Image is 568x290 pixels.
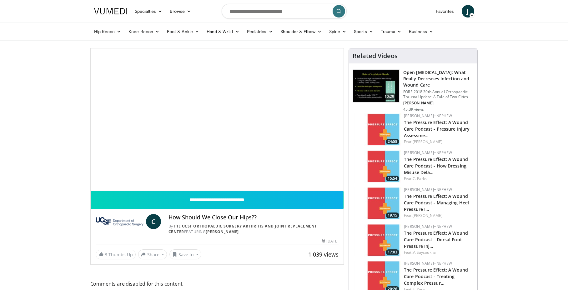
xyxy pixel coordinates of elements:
[386,139,399,144] span: 24:58
[386,176,399,181] span: 15:54
[462,5,474,17] a: J
[404,261,452,266] a: [PERSON_NAME]+Nephew
[105,252,107,257] span: 3
[168,223,339,235] div: By FEATURING
[354,187,401,220] img: 60a7b2e5-50df-40c4-868a-521487974819.150x105_q85_crop-smart_upscale.jpg
[91,48,344,191] video-js: Video Player
[413,213,442,218] a: [PERSON_NAME]
[432,5,458,17] a: Favorites
[354,113,401,146] img: 2a658e12-bd38-46e9-9f21-8239cc81ed40.150x105_q85_crop-smart_upscale.jpg
[354,187,401,220] a: 19:15
[131,5,166,17] a: Specialties
[206,229,239,234] a: [PERSON_NAME]
[90,280,344,288] span: Comments are disabled for this content.
[125,25,163,38] a: Knee Recon
[404,156,468,175] a: The Pressure Effect: A Wound Care Podcast - How Dressing Misuse Dela…
[403,89,474,99] p: FORE 2018 30th Annual Orthopaedic Trauma Update: A Tale of Two Cities
[354,150,401,183] img: 61e02083-5525-4adc-9284-c4ef5d0bd3c4.150x105_q85_crop-smart_upscale.jpg
[404,224,452,229] a: [PERSON_NAME]+Nephew
[354,224,401,257] img: d68379d8-97de-484f-9076-f39c80eee8eb.150x105_q85_crop-smart_upscale.jpg
[138,249,167,259] button: Share
[322,238,339,244] div: [DATE]
[168,214,339,221] h4: How Should We Close Our Hips??
[386,249,399,255] span: 17:03
[168,223,317,234] a: The UCSF Orthopaedic Surgery Arthritis and Joint Replacement Center
[353,52,398,60] h4: Related Videos
[325,25,350,38] a: Spine
[243,25,277,38] a: Pediatrics
[404,113,452,118] a: [PERSON_NAME]+Nephew
[146,214,161,229] a: C
[404,150,452,155] a: [PERSON_NAME]+Nephew
[404,230,468,249] a: The Pressure Effect: A Wound Care Podcast - Dorsal Foot Pressure Inj…
[413,139,442,144] a: [PERSON_NAME]
[403,69,474,88] h3: Open [MEDICAL_DATA]: What Really Decreases Infection and Wound Care
[403,101,474,106] p: [PERSON_NAME]
[96,214,143,229] img: The UCSF Orthopaedic Surgery Arthritis and Joint Replacement Center
[354,113,401,146] a: 24:58
[222,4,347,19] input: Search topics, interventions
[386,212,399,218] span: 19:15
[413,250,436,255] a: V. Saysoukha
[404,119,470,138] a: The Pressure Effect: A Wound Care Podcast - Pressure Injury Assessme…
[277,25,325,38] a: Shoulder & Elbow
[96,250,136,259] a: 3 Thumbs Up
[404,187,452,192] a: [PERSON_NAME]+Nephew
[203,25,243,38] a: Hand & Wrist
[308,251,339,258] span: 1,039 views
[404,139,472,145] div: Feat.
[163,25,203,38] a: Foot & Ankle
[377,25,405,38] a: Trauma
[382,93,397,100] span: 10:29
[354,150,401,183] a: 15:54
[353,70,399,102] img: ded7be61-cdd8-40fc-98a3-de551fea390e.150x105_q85_crop-smart_upscale.jpg
[354,224,401,257] a: 17:03
[405,25,437,38] a: Business
[166,5,195,17] a: Browse
[90,25,125,38] a: Hip Recon
[350,25,377,38] a: Sports
[404,267,468,286] a: The Pressure Effect: A Wound Care Podcast - Treating Complex Pressur…
[169,249,201,259] button: Save to
[403,107,424,112] p: 45.3K views
[404,250,472,255] div: Feat.
[353,69,474,112] a: 10:29 Open [MEDICAL_DATA]: What Really Decreases Infection and Wound Care FORE 2018 30th Annual O...
[404,176,472,182] div: Feat.
[94,8,127,14] img: VuMedi Logo
[404,193,469,212] a: The Pressure Effect: A Wound Care Podcast - Managing Heel Pressure I…
[404,213,472,218] div: Feat.
[413,176,427,181] a: C. Parks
